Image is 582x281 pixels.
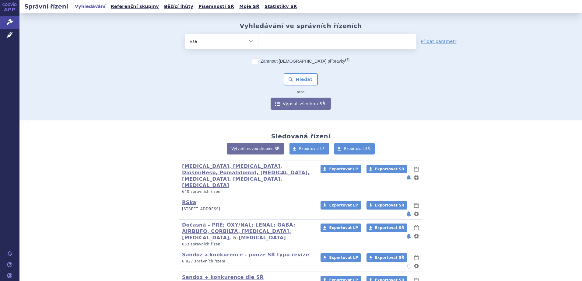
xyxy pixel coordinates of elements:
span: Exportovat LP [329,255,358,260]
span: Exportovat SŘ [344,147,370,151]
a: Běžící lhůty [162,2,195,11]
a: Exportovat LP [321,165,361,173]
a: Exportovat SŘ [366,253,407,262]
h2: Sledovaná řízení [271,133,330,140]
button: lhůty [413,202,419,209]
a: Exportovat LP [289,143,329,154]
a: Exportovat SŘ [334,143,375,154]
button: notifikace [406,262,412,270]
a: Exportovat SŘ [366,165,407,173]
h2: Správní řízení [19,2,73,11]
button: nastavení [413,210,419,217]
button: Hledat [284,73,318,85]
a: Exportovat LP [321,201,361,210]
h2: Vyhledávání ve správních řízeních [240,22,362,29]
a: Sandoz a konkurence - pouze SŘ typu revize [182,252,309,258]
p: 640 správních řízení [182,189,313,194]
button: nastavení [413,233,419,240]
span: Exportovat LP [299,147,325,151]
span: Exportovat LP [329,226,358,230]
a: Referenční skupiny [109,2,161,11]
p: 653 správních řízení [182,242,313,247]
button: notifikace [406,233,412,240]
label: Zahrnout [DEMOGRAPHIC_DATA] přípravky [252,58,349,64]
a: Vyhledávání [73,2,107,11]
a: RSka [182,199,196,205]
a: Statistiky SŘ [263,2,299,11]
p: [STREET_ADDRESS] [182,206,313,212]
a: Vytvořit novou skupinu SŘ [227,143,284,154]
abbr: (?) [345,58,349,62]
a: Vypsat všechna SŘ [271,98,331,110]
a: Písemnosti SŘ [197,2,236,11]
button: nastavení [413,262,419,270]
span: Exportovat LP [329,167,358,171]
span: Exportovat SŘ [375,203,404,207]
span: Exportovat SŘ [375,255,404,260]
button: notifikace [406,210,412,217]
span: Exportovat LP [329,203,358,207]
a: Přidat parametr [421,38,457,44]
a: Exportovat SŘ [366,224,407,232]
a: Moje SŘ [237,2,261,11]
button: lhůty [413,165,419,173]
span: Exportovat SŘ [375,167,404,171]
a: Dočasná - PRE; OXY/NAL; LENAL; GABA; AIRBUFO, CORBILTA, [MEDICAL_DATA], [MEDICAL_DATA], 5-[MEDICA... [182,222,295,241]
p: 6 827 správních řízení [182,259,313,264]
button: lhůty [413,254,419,261]
a: Exportovat LP [321,224,361,232]
a: Exportovat LP [321,253,361,262]
a: [MEDICAL_DATA], [MEDICAL_DATA], Diosm/Hesp, Pomalidomid, [MEDICAL_DATA], [MEDICAL_DATA], [MEDICAL... [182,163,310,188]
a: Exportovat SŘ [366,201,407,210]
button: lhůty [413,224,419,231]
a: Sandoz + konkurence dle SŘ [182,274,264,280]
button: notifikace [406,174,412,181]
span: Exportovat SŘ [375,226,404,230]
button: nastavení [413,174,419,181]
i: nebo [294,90,308,94]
